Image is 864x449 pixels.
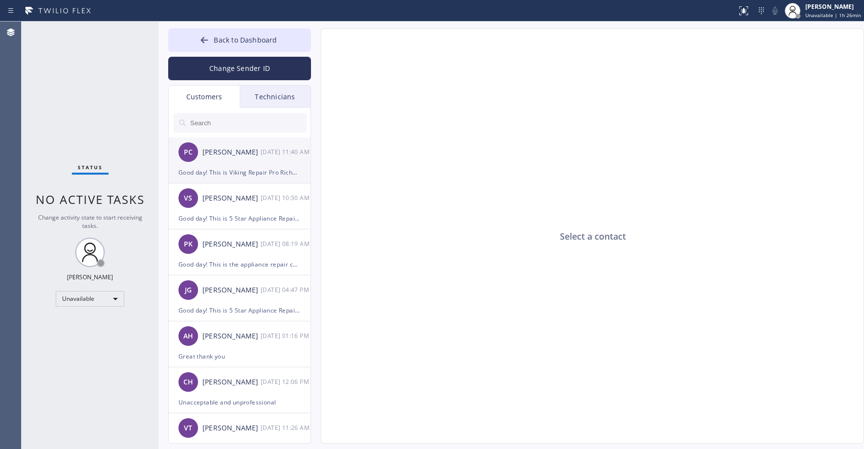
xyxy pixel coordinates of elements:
div: Great thank you [178,351,301,362]
span: VS [184,193,192,204]
input: Search [189,113,307,133]
span: PC [184,147,193,158]
div: Good day! This is Viking Repair Pro Richmond. Unfortunately our tech cant make it to the appointm... [178,167,301,178]
div: Customers [169,86,240,108]
span: Unavailable | 1h 26min [805,12,861,19]
span: Change activity state to start receiving tasks. [38,213,142,230]
div: 09/18/2025 9:06 AM [261,376,311,387]
div: Good day! This is 5 Star Appliance Repair. Unfortunately our tech had a sudden emergency and wont... [178,213,301,224]
button: Mute [768,4,782,18]
div: Good day! This is 5 Star Appliance Repair [GEOGRAPHIC_DATA]. Unfortunately our phone rep made a m... [178,305,301,316]
span: JG [185,285,192,296]
span: PK [184,239,193,250]
span: No active tasks [36,191,145,207]
div: [PERSON_NAME] [805,2,861,11]
span: AH [183,331,193,342]
div: [PERSON_NAME] [202,423,261,434]
span: Status [78,164,103,171]
div: [PERSON_NAME] [202,377,261,388]
div: [PERSON_NAME] [202,331,261,342]
button: Back to Dashboard [168,28,311,52]
button: Change Sender ID [168,57,311,80]
div: 09/19/2025 9:40 AM [261,146,311,157]
span: CH [183,377,193,388]
div: [PERSON_NAME] [202,193,261,204]
span: VT [184,423,192,434]
div: Unavailable [56,291,124,307]
div: Good day! This is the appliance repair company you recently contacted. Unfortunately our phone re... [178,259,301,270]
div: 09/18/2025 9:16 AM [261,330,311,341]
div: Technicians [240,86,310,108]
div: [PERSON_NAME] [202,285,261,296]
div: 09/19/2025 9:19 AM [261,238,311,249]
div: [PERSON_NAME] [202,239,261,250]
div: [PERSON_NAME] [202,147,261,158]
div: Unacceptable and unprofessional [178,397,301,408]
div: 09/19/2025 9:50 AM [261,192,311,203]
div: [PERSON_NAME] [67,273,113,281]
span: Back to Dashboard [214,35,277,45]
div: 09/18/2025 9:26 AM [261,422,311,433]
div: 09/18/2025 9:47 AM [261,284,311,295]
